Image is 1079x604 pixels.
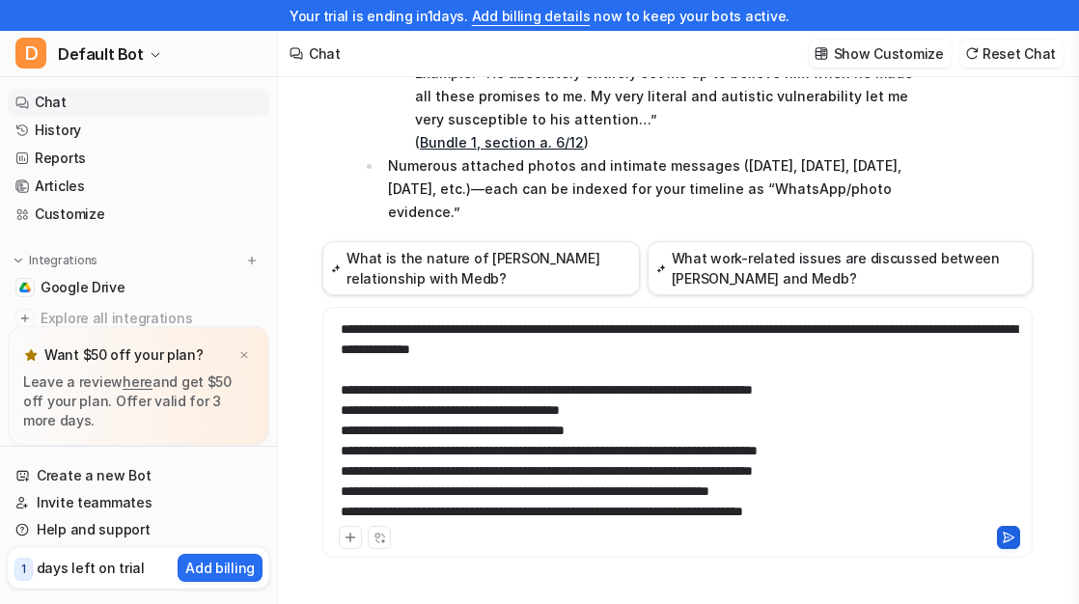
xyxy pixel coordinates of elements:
[23,347,39,363] img: star
[8,117,269,144] a: History
[309,43,341,64] div: Chat
[8,251,103,270] button: Integrations
[8,173,269,200] a: Articles
[15,309,35,328] img: explore all integrations
[245,254,259,267] img: menu_add.svg
[648,241,1033,295] button: What work-related issues are discussed between [PERSON_NAME] and Medb?
[8,201,269,228] a: Customize
[29,253,97,268] p: Integrations
[185,558,255,578] p: Add billing
[19,282,31,293] img: Google Drive
[178,554,263,582] button: Add billing
[12,254,25,267] img: expand menu
[809,40,952,68] button: Show Customize
[44,345,204,365] p: Want $50 off your plan?
[8,462,269,489] a: Create a new Bot
[965,46,979,61] img: reset
[834,43,944,64] p: Show Customize
[959,40,1064,68] button: Reset Chat
[815,46,828,61] img: customize
[41,303,262,334] span: Explore all integrations
[37,558,145,578] p: days left on trial
[123,373,152,390] a: here
[15,38,46,69] span: D
[322,241,640,295] button: What is the nature of [PERSON_NAME] relationship with Medb?
[58,41,144,68] span: Default Bot
[8,516,269,543] a: Help and support
[21,561,26,578] p: 1
[8,89,269,116] a: Chat
[8,145,269,172] a: Reports
[41,278,125,297] span: Google Drive
[8,305,269,332] a: Explore all integrations
[8,274,269,301] a: Google DriveGoogle Drive
[23,372,254,430] p: Leave a review and get $50 off your plan. Offer valid for 3 more days.
[409,62,926,154] li: Example: “He absolutely entirely set me up to believe him when he made all these promises to me. ...
[420,134,584,151] a: Bundle 1, section a. 6/12
[472,8,591,24] a: Add billing details
[8,489,269,516] a: Invite teammates
[238,349,250,362] img: x
[382,154,926,224] li: Numerous attached photos and intimate messages ([DATE], [DATE], [DATE], [DATE], etc.)—each can be...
